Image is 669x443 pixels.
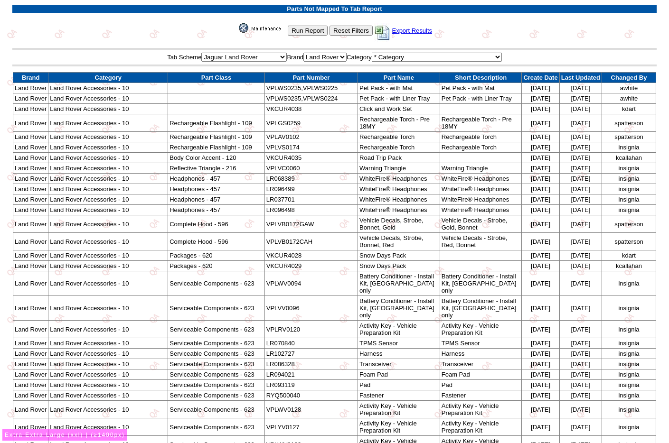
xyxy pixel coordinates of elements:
td: Land Rover [13,349,48,359]
td: Land Rover [13,104,48,114]
td: Rechargeable Torch [440,142,522,153]
td: VPLVV0096 [264,296,358,321]
td: Last Updated [559,73,602,83]
td: Battery Conditioner - Install Kit, [GEOGRAPHIC_DATA] only [440,271,522,296]
input: Reset Filters [330,26,373,36]
td: Land Rover [13,261,48,271]
td: kdart [602,104,656,114]
td: [DATE] [559,205,602,215]
td: [DATE] [522,418,559,436]
td: Land Rover [13,132,48,142]
td: [DATE] [559,261,602,271]
td: Land Rover [13,250,48,261]
td: [DATE] [559,338,602,349]
td: Headphones - 457 [168,184,265,194]
td: Pet Pack - with Mat [440,83,522,93]
img: MSExcel.jpg [374,23,392,42]
td: VPLVC0060 [264,163,358,174]
a: Export Results [374,27,432,34]
td: Foam Pad [358,369,440,380]
td: VPLWV0094 [264,271,358,296]
td: Pad [440,380,522,390]
td: Land Rover Accessories - 10 [48,369,168,380]
td: Headphones - 457 [168,194,265,205]
td: Land Rover [13,390,48,401]
td: [DATE] [522,93,559,104]
td: Activity Key - Vehicle Preparation Kit [440,418,522,436]
td: Pet Pack - with Mat [358,83,440,93]
td: Land Rover [13,271,48,296]
td: insignia [602,184,656,194]
td: WhiteFire® Headphones [440,205,522,215]
td: [DATE] [522,142,559,153]
td: [DATE] [522,359,559,369]
td: WhiteFire® Headphones [358,184,440,194]
td: Land Rover Accessories - 10 [48,184,168,194]
td: [DATE] [559,184,602,194]
td: insignia [602,390,656,401]
td: LR093119 [264,380,358,390]
td: Part Class [168,73,265,83]
td: TPMS Sensor [440,338,522,349]
td: Serviceable Components - 623 [168,369,265,380]
td: awhite [602,93,656,104]
td: [DATE] [559,215,602,233]
td: [DATE] [559,390,602,401]
td: kcallahan [602,153,656,163]
td: insignia [602,174,656,184]
td: WhiteFire® Headphones [440,194,522,205]
td: Land Rover Accessories - 10 [48,174,168,184]
td: LR102727 [264,349,358,359]
td: Vehicle Decals - Strobe, Gold, Bonnet [440,215,522,233]
td: [DATE] [559,349,602,359]
td: VPLWV0128 [264,401,358,418]
td: kdart [602,250,656,261]
td: Pet Pack - with Liner Tray [358,93,440,104]
td: Land Rover Accessories - 10 [48,321,168,338]
td: insignia [602,418,656,436]
td: WhiteFire® Headphones [358,205,440,215]
td: Snow Days Pack [358,250,440,261]
input: Run Report [288,26,328,36]
td: VKCUR4028 [264,250,358,261]
td: [DATE] [522,349,559,359]
td: Changed By [602,73,656,83]
td: Land Rover [13,142,48,153]
td: Rechargeable Torch [358,142,440,153]
td: Land Rover Accessories - 10 [48,93,168,104]
td: VPLVS0174 [264,142,358,153]
td: insignia [602,163,656,174]
td: Land Rover Accessories - 10 [48,401,168,418]
td: Land Rover Accessories - 10 [48,233,168,250]
td: Land Rover [13,163,48,174]
td: Warning Triangle [440,163,522,174]
td: [DATE] [559,296,602,321]
td: VPLGS0259 [264,114,358,132]
td: VKCUR4029 [264,261,358,271]
td: VPLVB0172GAW [264,215,358,233]
td: insignia [602,380,656,390]
td: spatterson [602,215,656,233]
td: [DATE] [522,401,559,418]
td: insignia [602,142,656,153]
td: Warning Triangle [358,163,440,174]
td: VPLYV0127 [264,418,358,436]
td: Rechargeable Flashlight - 109 [168,132,265,142]
td: Land Rover [13,338,48,349]
td: Land Rover [13,114,48,132]
td: Land Rover Accessories - 10 [48,359,168,369]
td: LR086328 [264,359,358,369]
td: Rechargeable Torch - Pre 18MY [440,114,522,132]
td: Part Name [358,73,440,83]
td: Land Rover [13,359,48,369]
td: [DATE] [522,233,559,250]
td: Short Description [440,73,522,83]
td: VKCUR4035 [264,153,358,163]
td: [DATE] [559,418,602,436]
td: Serviceable Components - 623 [168,418,265,436]
td: [DATE] [522,338,559,349]
td: [DATE] [522,250,559,261]
td: [DATE] [522,380,559,390]
td: [DATE] [559,401,602,418]
td: [DATE] [522,114,559,132]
